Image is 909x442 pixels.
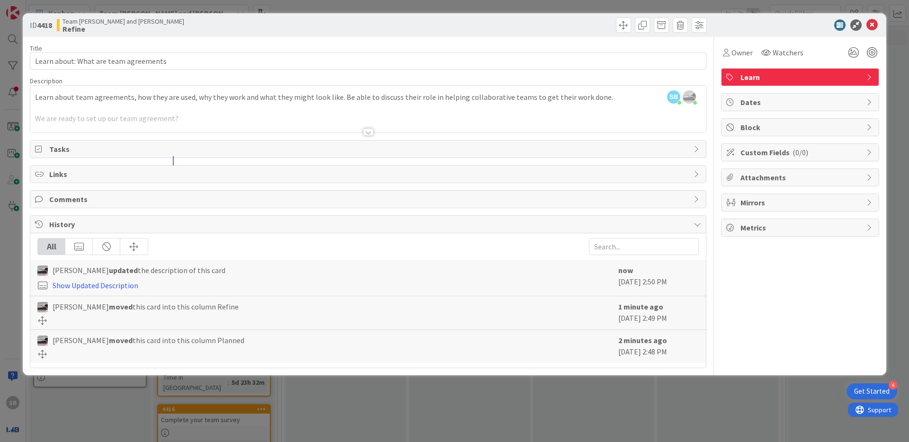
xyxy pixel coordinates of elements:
[49,194,689,205] span: Comments
[37,20,52,30] b: 4418
[37,302,48,312] img: jB
[889,381,897,389] div: 4
[847,383,897,399] div: Open Get Started checklist, remaining modules: 4
[740,197,862,208] span: Mirrors
[37,336,48,346] img: jB
[740,222,862,233] span: Metrics
[20,1,43,13] span: Support
[589,238,699,255] input: Search...
[793,148,808,157] span: ( 0/0 )
[773,47,803,58] span: Watchers
[38,239,65,255] div: All
[49,143,689,155] span: Tasks
[618,336,667,345] b: 2 minutes ago
[618,302,663,311] b: 1 minute ago
[618,265,699,291] div: [DATE] 2:50 PM
[49,168,689,180] span: Links
[731,47,753,58] span: Owner
[35,92,701,103] p: Learn about team agreements, how they are used, why they work and what they might look like. Be a...
[109,265,138,275] b: updated
[53,301,239,312] span: [PERSON_NAME] this card into this column Refine
[30,44,42,53] label: Title
[30,19,52,31] span: ID
[62,18,184,25] span: Team [PERSON_NAME] and [PERSON_NAME]
[667,90,680,104] span: SB
[740,172,862,183] span: Attachments
[740,97,862,108] span: Dates
[618,301,699,325] div: [DATE] 2:49 PM
[53,281,138,290] a: Show Updated Description
[618,335,699,358] div: [DATE] 2:48 PM
[62,25,184,33] b: Refine
[740,122,862,133] span: Block
[740,71,862,83] span: Learn
[53,335,244,346] span: [PERSON_NAME] this card into this column Planned
[683,90,696,104] img: jIClQ55mJEe4la83176FWmfCkxn1SgSj.jpg
[740,147,862,158] span: Custom Fields
[30,77,62,85] span: Description
[109,302,133,311] b: moved
[109,336,133,345] b: moved
[854,387,890,396] div: Get Started
[37,265,48,276] img: jB
[30,53,706,70] input: type card name here...
[49,219,689,230] span: History
[618,265,633,275] b: now
[53,265,225,276] span: [PERSON_NAME] the description of this card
